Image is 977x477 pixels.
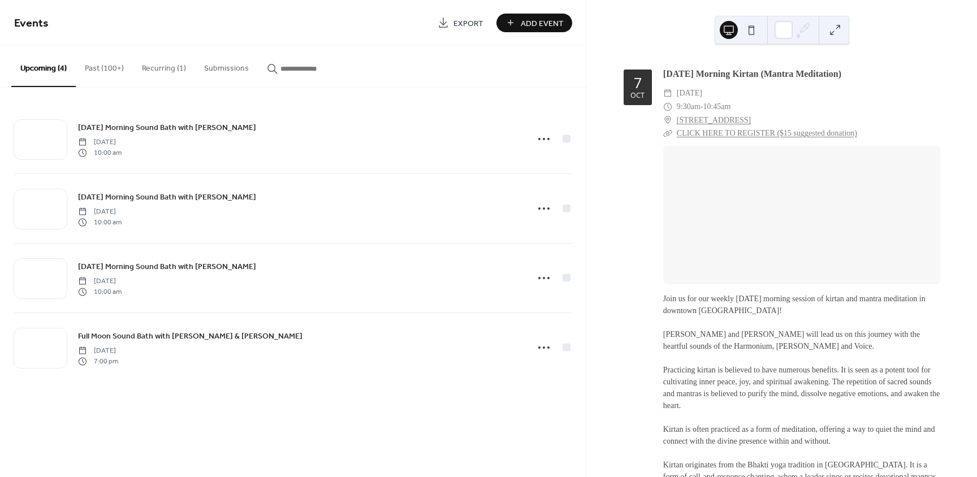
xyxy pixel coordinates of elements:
[663,114,672,127] div: ​
[663,127,672,140] div: ​
[634,76,642,90] div: 7
[677,100,701,114] span: 9:30am
[195,46,258,86] button: Submissions
[78,331,302,342] span: Full Moon Sound Bath with [PERSON_NAME] & [PERSON_NAME]
[78,261,256,273] span: [DATE] Morning Sound Bath with [PERSON_NAME]
[663,100,672,114] div: ​
[11,46,76,87] button: Upcoming (4)
[677,86,702,100] span: [DATE]
[78,207,122,217] span: [DATE]
[429,14,492,32] a: Export
[78,148,122,158] span: 10:00 am
[703,100,730,114] span: 10:45am
[78,192,256,203] span: [DATE] Morning Sound Bath with [PERSON_NAME]
[78,217,122,227] span: 10:00 am
[78,137,122,148] span: [DATE]
[630,92,645,99] div: Oct
[663,86,672,100] div: ​
[78,122,256,134] span: [DATE] Morning Sound Bath with [PERSON_NAME]
[663,69,841,79] a: [DATE] Morning Kirtan (Mantra Meditation)
[78,346,118,356] span: [DATE]
[453,18,483,29] span: Export
[78,356,118,366] span: 7:00 pm
[78,260,256,273] a: [DATE] Morning Sound Bath with [PERSON_NAME]
[78,329,302,342] a: Full Moon Sound Bath with [PERSON_NAME] & [PERSON_NAME]
[677,129,857,137] a: CLICK HERE TO REGISTER ($15 suggested donation)
[701,100,703,114] span: -
[78,121,256,134] a: [DATE] Morning Sound Bath with [PERSON_NAME]
[78,190,256,203] a: [DATE] Morning Sound Bath with [PERSON_NAME]
[677,114,751,127] a: [STREET_ADDRESS]
[76,46,133,86] button: Past (100+)
[78,287,122,297] span: 10:00 am
[133,46,195,86] button: Recurring (1)
[14,12,49,34] span: Events
[521,18,564,29] span: Add Event
[78,276,122,287] span: [DATE]
[496,14,572,32] button: Add Event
